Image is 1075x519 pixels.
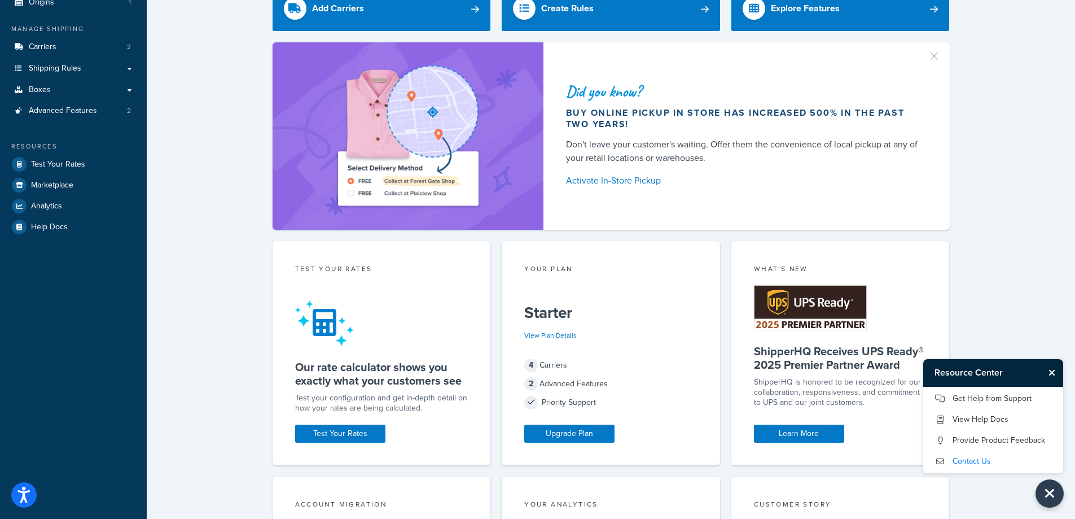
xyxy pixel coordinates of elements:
div: Test your rates [295,264,468,277]
h5: ShipperHQ Receives UPS Ready® 2025 Premier Partner Award [754,344,927,372]
span: 2 [524,377,538,391]
span: 2 [127,42,131,52]
a: Marketplace [8,175,138,195]
div: Create Rules [541,1,594,16]
h3: Resource Center [923,359,1043,386]
span: Test Your Rates [31,160,85,169]
div: Don't leave your customer's waiting. Offer them the convenience of local pickup at any of your re... [566,138,923,165]
div: Priority Support [524,395,697,411]
a: Advanced Features2 [8,101,138,121]
a: Test Your Rates [295,425,385,443]
li: Advanced Features [8,101,138,121]
div: Manage Shipping [8,24,138,34]
a: Contact Us [934,452,1052,470]
img: ad-shirt-map-b0359fc47e01cab431d101c4b569394f6a03f54285957d908178d52f29eb9668.png [306,59,510,213]
div: Explore Features [771,1,840,16]
div: Resources [8,142,138,151]
div: What's New [754,264,927,277]
div: Your Analytics [524,499,697,512]
li: Carriers [8,37,138,58]
div: Did you know? [566,84,923,99]
span: Marketplace [31,181,73,190]
a: Test Your Rates [8,154,138,175]
p: ShipperHQ is honored to be recognized for our collaboration, responsiveness, and commitment to UP... [754,377,927,408]
h5: Starter [524,304,697,322]
button: Close Resource Center [1035,479,1064,508]
span: 2 [127,106,131,116]
a: Provide Product Feedback [934,431,1052,450]
span: Help Docs [31,223,68,232]
a: Help Docs [8,217,138,237]
div: Advanced Features [524,376,697,392]
span: Advanced Features [29,106,97,116]
a: Carriers2 [8,37,138,58]
a: View Help Docs [934,411,1052,429]
a: Shipping Rules [8,58,138,79]
a: Upgrade Plan [524,425,615,443]
a: Learn More [754,425,844,443]
h5: Our rate calculator shows you exactly what your customers see [295,360,468,387]
span: Shipping Rules [29,64,81,73]
div: Your Plan [524,264,697,277]
span: 4 [524,359,538,372]
div: Carriers [524,357,697,373]
a: Get Help from Support [934,390,1052,408]
div: Test your configuration and get in-depth detail on how your rates are being calculated. [295,393,468,413]
button: Close Resource Center [1043,366,1063,380]
a: View Plan Details [524,330,577,341]
div: Add Carriers [312,1,364,16]
div: Customer Story [754,499,927,512]
div: Buy online pickup in store has increased 500% in the past two years! [566,107,923,130]
div: Account Migration [295,499,468,512]
a: Activate In-Store Pickup [566,173,923,189]
span: Boxes [29,85,51,95]
span: Carriers [29,42,56,52]
a: Boxes [8,80,138,101]
a: Analytics [8,196,138,216]
span: Analytics [31,202,62,211]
